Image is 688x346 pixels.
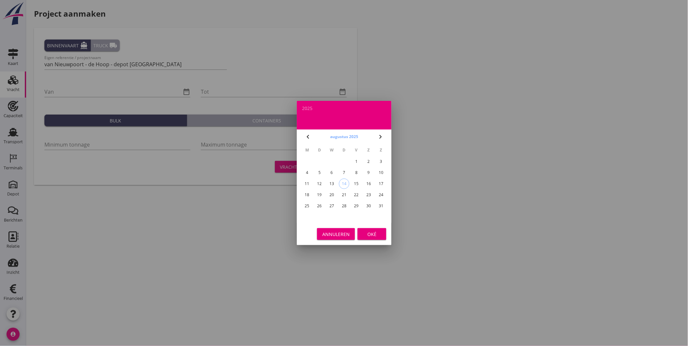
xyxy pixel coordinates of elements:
[314,179,325,189] button: 12
[376,156,386,167] button: 3
[322,231,350,238] div: Annuleren
[327,190,337,200] button: 20
[301,145,313,156] th: M
[339,201,349,211] button: 28
[338,145,350,156] th: D
[314,190,325,200] button: 19
[339,179,349,189] button: 14
[363,231,381,238] div: Oké
[302,179,312,189] button: 11
[327,201,337,211] button: 27
[327,167,337,178] button: 6
[351,201,361,211] button: 29
[363,145,375,156] th: Z
[363,179,374,189] button: 16
[376,133,384,141] i: chevron_right
[327,179,337,189] button: 13
[376,190,386,200] button: 24
[363,167,374,178] button: 9
[339,190,349,200] button: 21
[351,190,361,200] button: 22
[304,133,312,141] i: chevron_left
[302,190,312,200] button: 18
[376,201,386,211] button: 31
[363,201,374,211] button: 30
[351,179,361,189] button: 15
[339,179,349,189] div: 14
[375,145,387,156] th: Z
[351,167,361,178] button: 8
[302,167,312,178] button: 4
[339,167,349,178] button: 7
[302,106,386,111] div: 2025
[314,167,325,178] button: 5
[328,132,360,142] button: augustus 2025
[376,167,386,178] button: 10
[358,228,386,240] button: Oké
[313,145,325,156] th: D
[317,228,355,240] button: Annuleren
[326,145,338,156] th: W
[363,156,374,167] button: 2
[350,145,362,156] th: V
[363,190,374,200] button: 23
[376,179,386,189] button: 17
[302,201,312,211] button: 25
[351,156,361,167] button: 1
[314,201,325,211] button: 26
